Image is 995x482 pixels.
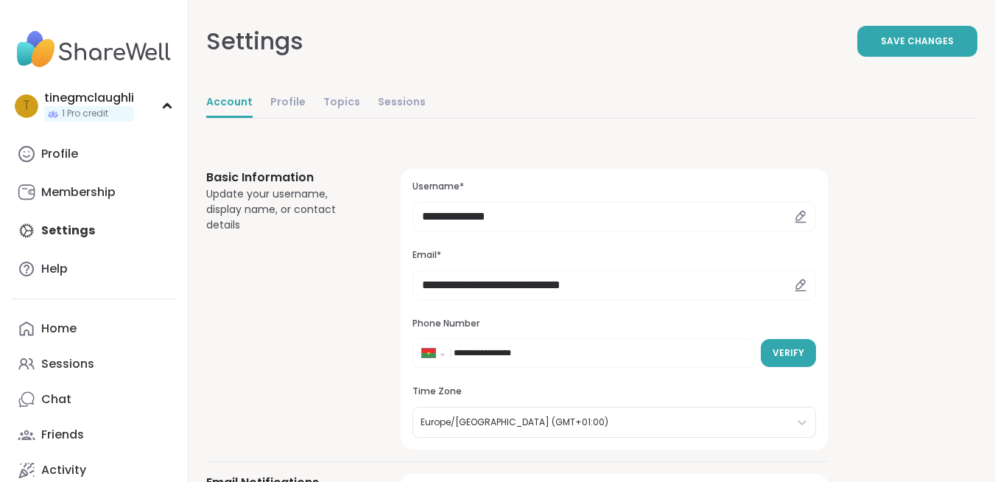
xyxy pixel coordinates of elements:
div: Friends [41,427,84,443]
div: Settings [206,24,303,59]
h3: Basic Information [206,169,365,186]
h3: Username* [412,181,816,193]
div: Home [41,321,77,337]
a: Membership [12,175,176,210]
button: Save Changes [857,26,977,57]
div: Help [41,261,68,277]
div: Chat [41,391,71,408]
button: Verify [761,339,816,367]
span: Save Changes [881,35,954,48]
a: Help [12,251,176,287]
a: Chat [12,382,176,417]
a: Account [206,88,253,118]
h3: Email* [412,249,816,262]
a: Home [12,311,176,346]
img: ShareWell Nav Logo [12,24,176,75]
div: Profile [41,146,78,162]
div: Sessions [41,356,94,372]
span: Verify [773,346,804,360]
a: Profile [12,136,176,172]
a: Friends [12,417,176,453]
div: Activity [41,462,86,478]
h3: Time Zone [412,385,816,398]
div: Membership [41,184,116,200]
a: Sessions [378,88,426,118]
div: Update your username, display name, or contact details [206,186,365,233]
h3: Phone Number [412,318,816,330]
a: Sessions [12,346,176,382]
a: Profile [270,88,306,118]
div: tinegmclaughli [44,90,134,106]
span: 1 Pro credit [62,108,108,120]
span: t [23,97,30,116]
a: Topics [323,88,360,118]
